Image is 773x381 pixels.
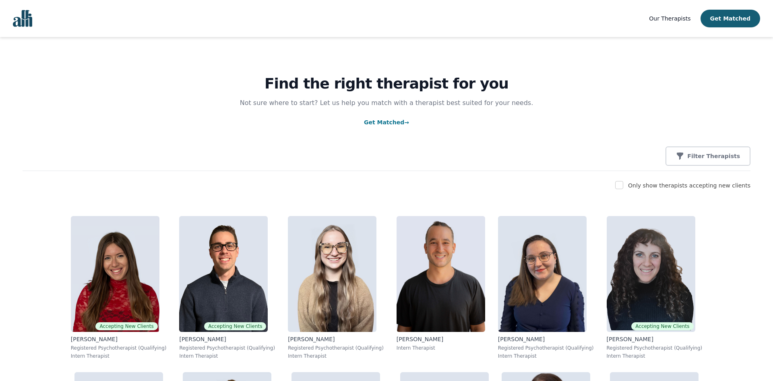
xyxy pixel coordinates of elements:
button: Filter Therapists [666,146,750,166]
span: → [404,119,409,126]
p: Not sure where to start? Let us help you match with a therapist best suited for your needs. [232,98,541,108]
a: Alisha_LevineAccepting New Clients[PERSON_NAME]Registered Psychotherapist (Qualifying)Intern Ther... [64,210,173,366]
img: Vanessa_McCulloch [498,216,587,332]
p: [PERSON_NAME] [607,335,703,343]
p: Registered Psychotherapist (Qualifying) [498,345,594,351]
button: Get Matched [701,10,760,27]
p: Intern Therapist [607,353,703,359]
img: Alisha_Levine [71,216,159,332]
img: alli logo [13,10,32,27]
span: Accepting New Clients [631,322,693,330]
img: Shira_Blake [607,216,695,332]
p: Registered Psychotherapist (Qualifying) [71,345,167,351]
p: Intern Therapist [179,353,275,359]
p: Filter Therapists [687,152,740,160]
p: [PERSON_NAME] [71,335,167,343]
a: Our Therapists [649,14,690,23]
p: Registered Psychotherapist (Qualifying) [288,345,384,351]
p: [PERSON_NAME] [498,335,594,343]
a: Kavon_Banejad[PERSON_NAME]Intern Therapist [390,210,492,366]
p: Intern Therapist [498,353,594,359]
p: Intern Therapist [288,353,384,359]
a: Vanessa_McCulloch[PERSON_NAME]Registered Psychotherapist (Qualifying)Intern Therapist [492,210,600,366]
p: Registered Psychotherapist (Qualifying) [179,345,275,351]
p: [PERSON_NAME] [397,335,485,343]
span: Accepting New Clients [204,322,266,330]
h1: Find the right therapist for you [23,76,750,92]
span: Our Therapists [649,15,690,22]
p: [PERSON_NAME] [288,335,384,343]
img: Ethan_Braun [179,216,268,332]
label: Only show therapists accepting new clients [628,182,750,189]
img: Faith_Woodley [288,216,376,332]
img: Kavon_Banejad [397,216,485,332]
p: [PERSON_NAME] [179,335,275,343]
a: Shira_BlakeAccepting New Clients[PERSON_NAME]Registered Psychotherapist (Qualifying)Intern Therapist [600,210,709,366]
a: Ethan_BraunAccepting New Clients[PERSON_NAME]Registered Psychotherapist (Qualifying)Intern Therapist [173,210,281,366]
span: Accepting New Clients [95,322,157,330]
p: Intern Therapist [71,353,167,359]
p: Intern Therapist [397,345,485,351]
p: Registered Psychotherapist (Qualifying) [607,345,703,351]
a: Faith_Woodley[PERSON_NAME]Registered Psychotherapist (Qualifying)Intern Therapist [281,210,390,366]
a: Get Matched [364,119,409,126]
